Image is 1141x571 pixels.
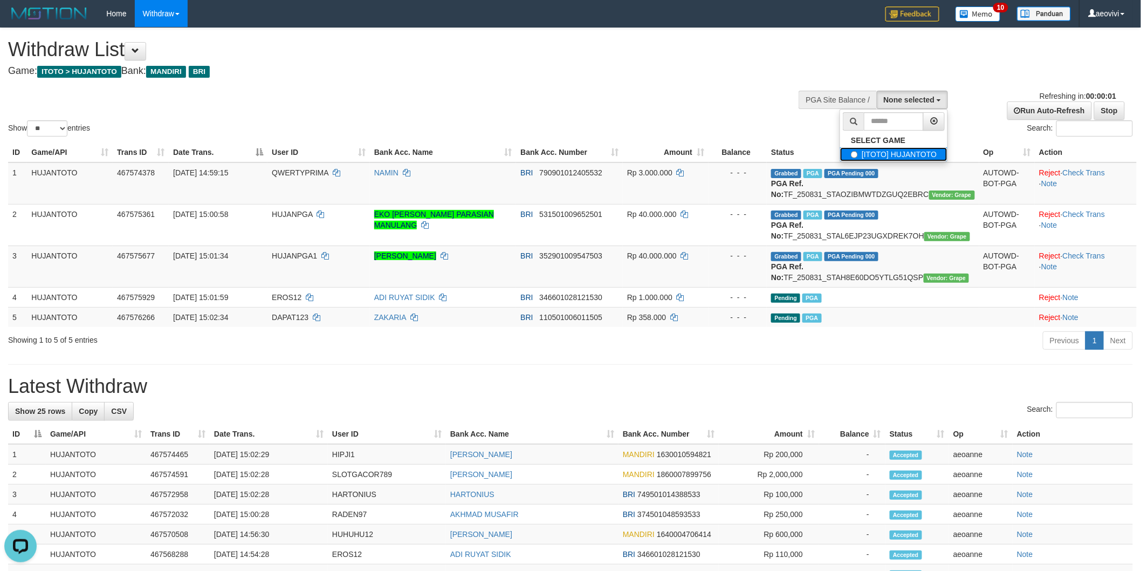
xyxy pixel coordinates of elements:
span: [DATE] 15:00:58 [173,210,228,219]
a: Show 25 rows [8,402,72,420]
th: Bank Acc. Name: activate to sort column ascending [446,424,618,444]
input: Search: [1056,120,1133,137]
td: 3 [8,246,27,287]
td: aeoanne [949,545,1013,565]
span: MANDIRI [623,450,655,459]
td: HUJANTOTO [46,465,146,485]
span: BRI [520,313,533,322]
span: [DATE] 15:01:34 [173,251,228,260]
span: ITOTO > HUJANTOTO [37,66,121,78]
h1: Latest Withdraw [8,376,1133,397]
td: 4 [8,505,46,525]
a: NAMIN [374,168,398,177]
td: TF_250831_STAL6EJP23UGXDREK7OH [767,204,979,246]
td: [DATE] 14:54:28 [210,545,328,565]
td: AUTOWD-BOT-PGA [979,162,1035,205]
span: MANDIRI [623,470,655,479]
td: HUJANTOTO [46,505,146,525]
td: 1 [8,162,27,205]
span: PGA Pending [824,210,878,220]
span: Rp 358.000 [627,313,666,322]
span: Accepted [890,451,922,460]
span: [DATE] 15:02:34 [173,313,228,322]
span: Marked by aeonazar [803,252,822,261]
td: HUJANTOTO [27,287,113,307]
span: Copy 531501009652501 to clipboard [539,210,602,219]
td: HUJANTOTO [46,545,146,565]
span: Copy 352901009547503 to clipboard [539,251,602,260]
a: [PERSON_NAME] [374,251,436,260]
a: Check Trans [1063,210,1105,219]
b: PGA Ref. No: [771,179,803,199]
span: 467575361 [117,210,155,219]
span: DAPAT123 [272,313,308,322]
td: aeoanne [949,465,1013,485]
th: Bank Acc. Name: activate to sort column ascending [370,142,517,162]
td: HUJANTOTO [27,307,113,327]
span: 467575929 [117,293,155,302]
a: ZAKARIA [374,313,406,322]
td: EROS12 [328,545,446,565]
span: EROS12 [272,293,301,302]
a: HARTONIUS [450,490,494,499]
td: - [819,444,885,465]
th: Action [1013,424,1133,444]
td: - [819,545,885,565]
span: Rp 1.000.000 [627,293,672,302]
td: · · [1035,162,1137,205]
button: None selected [877,91,948,109]
td: [DATE] 15:02:28 [210,465,328,485]
span: QWERTYPRIMA [272,168,328,177]
a: Reject [1039,210,1061,219]
td: TF_250831_STAOZIBMWTDZGUQ2EBRC [767,162,979,205]
td: 467574465 [146,444,210,465]
th: Bank Acc. Number: activate to sort column ascending [516,142,623,162]
span: Copy [79,407,98,416]
th: Trans ID: activate to sort column ascending [113,142,169,162]
span: PGA Pending [824,252,878,261]
th: Date Trans.: activate to sort column descending [169,142,267,162]
label: Search: [1027,402,1133,418]
td: HUJANTOTO [27,204,113,246]
td: - [819,525,885,545]
a: [PERSON_NAME] [450,470,512,479]
label: Show entries [8,120,90,137]
span: BRI [520,210,533,219]
td: [DATE] 14:56:30 [210,525,328,545]
span: Vendor URL: https://settle31.1velocity.biz [929,191,975,200]
a: Next [1103,331,1133,350]
span: Copy 1640004706414 to clipboard [657,530,711,539]
td: 467570508 [146,525,210,545]
span: Vendor URL: https://settle31.1velocity.biz [924,232,970,241]
span: Grabbed [771,210,801,220]
td: [DATE] 15:00:28 [210,505,328,525]
th: Op: activate to sort column ascending [949,424,1013,444]
span: BRI [520,251,533,260]
span: Pending [771,294,800,303]
td: Rp 600,000 [719,525,819,545]
td: 5 [8,307,27,327]
span: MANDIRI [146,66,186,78]
span: 467576266 [117,313,155,322]
th: Game/API: activate to sort column ascending [46,424,146,444]
span: Marked by aeoanne [803,169,822,178]
span: Vendor URL: https://settle31.1velocity.biz [924,274,970,283]
a: ADI RUYAT SIDIK [450,550,511,559]
td: 467572958 [146,485,210,505]
input: Search: [1056,402,1133,418]
td: · [1035,307,1137,327]
span: Grabbed [771,169,801,178]
a: Reject [1039,168,1061,177]
span: HUJANPGA1 [272,251,317,260]
a: Note [1041,179,1057,188]
b: PGA Ref. No: [771,221,803,240]
img: Feedback.jpg [885,6,939,22]
a: Reject [1039,293,1061,302]
span: Marked by aeovivi [802,314,821,323]
th: Amount: activate to sort column ascending [623,142,709,162]
td: Rp 250,000 [719,505,819,525]
b: PGA Ref. No: [771,262,803,282]
span: Accepted [890,471,922,480]
span: Marked by aeovivi [802,294,821,303]
td: Rp 2,000,000 [719,465,819,485]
